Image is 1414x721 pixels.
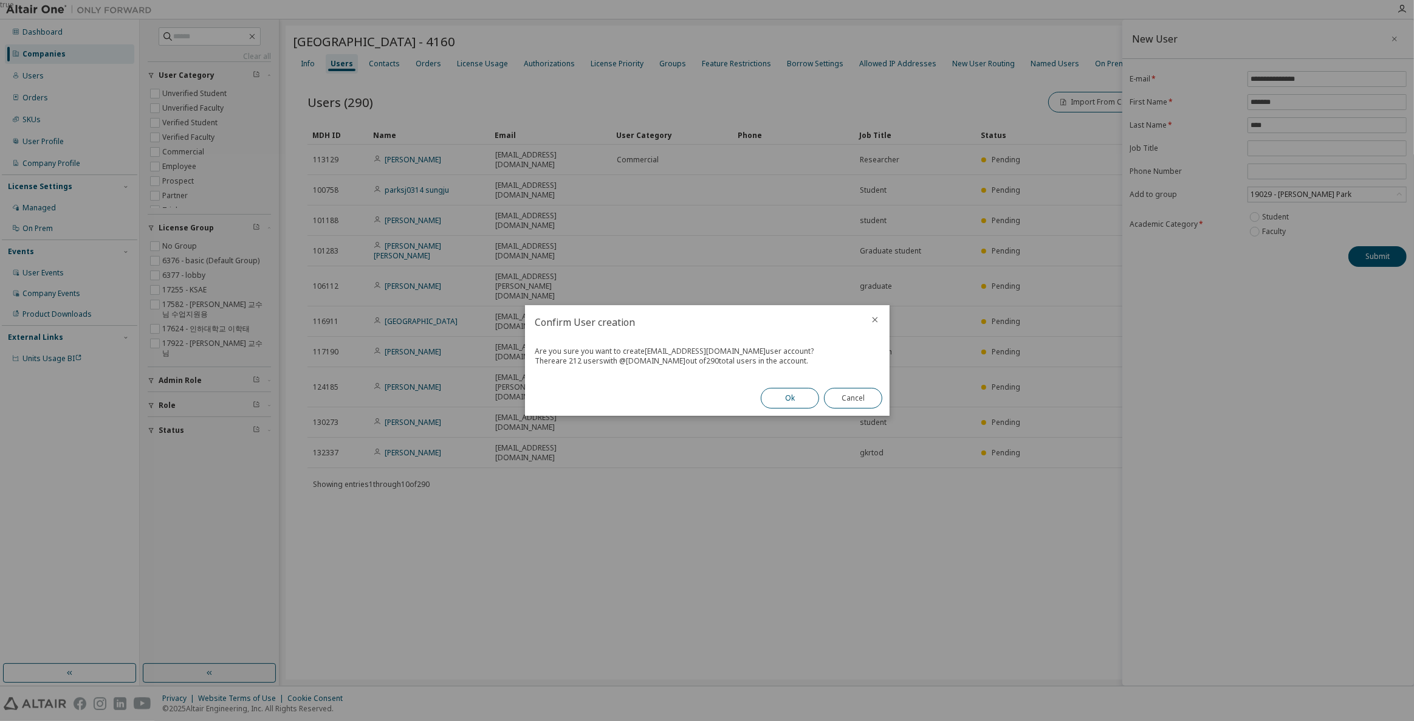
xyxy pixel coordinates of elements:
[535,347,880,356] div: Are you sure you want to create [EMAIL_ADDRESS][DOMAIN_NAME] user account?
[761,388,819,409] button: Ok
[525,305,860,339] h2: Confirm User creation
[535,356,880,366] div: There are 212 users with @ [DOMAIN_NAME] out of 290 total users in the account.
[824,388,882,409] button: Cancel
[870,315,880,325] button: close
